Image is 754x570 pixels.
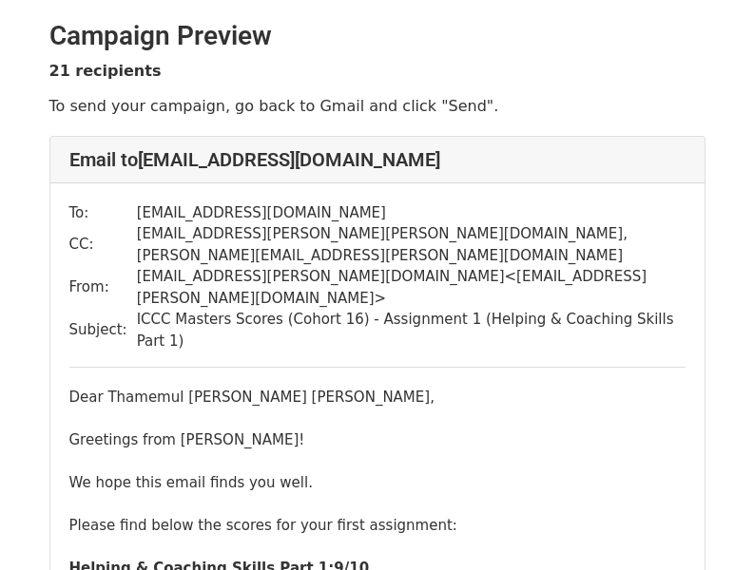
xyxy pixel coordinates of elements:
[137,202,686,224] td: [EMAIL_ADDRESS][DOMAIN_NAME]
[49,96,706,116] p: To send your campaign, go back to Gmail and click "Send".
[69,148,686,171] h4: Email to [EMAIL_ADDRESS][DOMAIN_NAME]
[69,309,137,351] td: Subject:
[69,202,137,224] td: To:
[69,223,137,266] td: CC:
[137,266,686,309] td: [EMAIL_ADDRESS][PERSON_NAME][DOMAIN_NAME] < [EMAIL_ADDRESS][PERSON_NAME][DOMAIN_NAME] >
[137,223,686,266] td: [EMAIL_ADDRESS][PERSON_NAME][PERSON_NAME][DOMAIN_NAME] , [PERSON_NAME][EMAIL_ADDRESS][PERSON_NAME...
[49,20,706,52] h2: Campaign Preview
[49,62,162,80] strong: 21 recipients
[69,266,137,309] td: From:
[137,309,686,351] td: ICCC Masters Scores (Cohort 16) - Assignment 1 (Helping & Coaching Skills Part 1)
